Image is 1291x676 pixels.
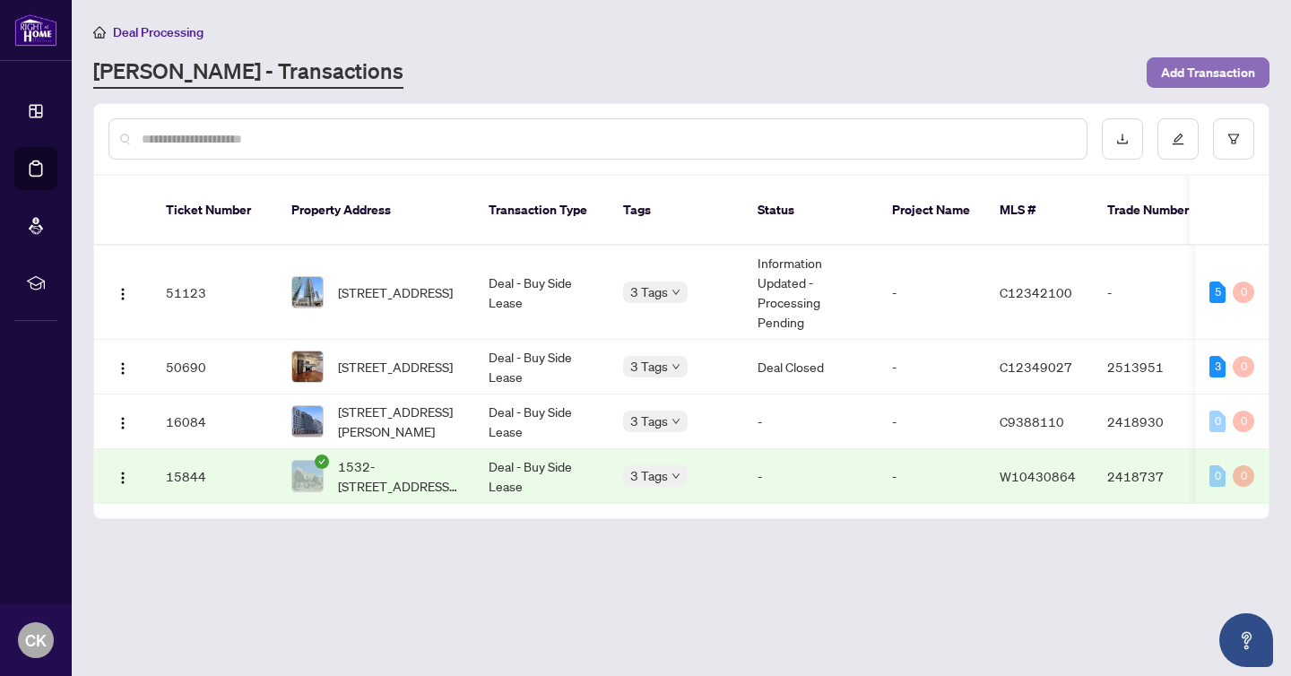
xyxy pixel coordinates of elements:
[1093,246,1218,340] td: -
[292,461,323,491] img: thumbnail-img
[338,456,460,496] span: 1532-[STREET_ADDRESS][PERSON_NAME]
[671,362,680,371] span: down
[474,394,609,449] td: Deal - Buy Side Lease
[1213,118,1254,160] button: filter
[1000,413,1064,429] span: C9388110
[743,176,878,246] th: Status
[1000,359,1072,375] span: C12349027
[1161,58,1255,87] span: Add Transaction
[108,278,137,307] button: Logo
[474,176,609,246] th: Transaction Type
[671,288,680,297] span: down
[152,449,277,504] td: 15844
[630,411,668,431] span: 3 Tags
[116,287,130,301] img: Logo
[474,246,609,340] td: Deal - Buy Side Lease
[878,176,985,246] th: Project Name
[630,356,668,377] span: 3 Tags
[671,417,680,426] span: down
[1000,468,1076,484] span: W10430864
[277,176,474,246] th: Property Address
[1233,282,1254,303] div: 0
[1093,449,1218,504] td: 2418737
[292,406,323,437] img: thumbnail-img
[116,416,130,430] img: Logo
[743,340,878,394] td: Deal Closed
[1233,465,1254,487] div: 0
[1227,133,1240,145] span: filter
[1209,356,1226,377] div: 3
[1233,356,1254,377] div: 0
[1219,613,1273,667] button: Open asap
[152,340,277,394] td: 50690
[671,472,680,481] span: down
[1093,394,1218,449] td: 2418930
[1209,411,1226,432] div: 0
[1093,340,1218,394] td: 2513951
[292,351,323,382] img: thumbnail-img
[1209,465,1226,487] div: 0
[113,24,204,40] span: Deal Processing
[116,361,130,376] img: Logo
[93,56,403,89] a: [PERSON_NAME] - Transactions
[1000,284,1072,300] span: C12342100
[1172,133,1184,145] span: edit
[152,246,277,340] td: 51123
[14,13,57,47] img: logo
[93,26,106,39] span: home
[1157,118,1199,160] button: edit
[152,176,277,246] th: Ticket Number
[1102,118,1143,160] button: download
[474,449,609,504] td: Deal - Buy Side Lease
[338,282,453,302] span: [STREET_ADDRESS]
[1093,176,1218,246] th: Trade Number
[878,340,985,394] td: -
[878,394,985,449] td: -
[315,455,329,469] span: check-circle
[338,402,460,441] span: [STREET_ADDRESS][PERSON_NAME]
[743,394,878,449] td: -
[1209,282,1226,303] div: 5
[474,340,609,394] td: Deal - Buy Side Lease
[630,465,668,486] span: 3 Tags
[108,352,137,381] button: Logo
[985,176,1093,246] th: MLS #
[152,394,277,449] td: 16084
[878,246,985,340] td: -
[338,357,453,377] span: [STREET_ADDRESS]
[108,407,137,436] button: Logo
[743,449,878,504] td: -
[878,449,985,504] td: -
[108,462,137,490] button: Logo
[1116,133,1129,145] span: download
[743,246,878,340] td: Information Updated - Processing Pending
[630,282,668,302] span: 3 Tags
[609,176,743,246] th: Tags
[116,471,130,485] img: Logo
[25,628,47,653] span: CK
[292,277,323,308] img: thumbnail-img
[1147,57,1269,88] button: Add Transaction
[1233,411,1254,432] div: 0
